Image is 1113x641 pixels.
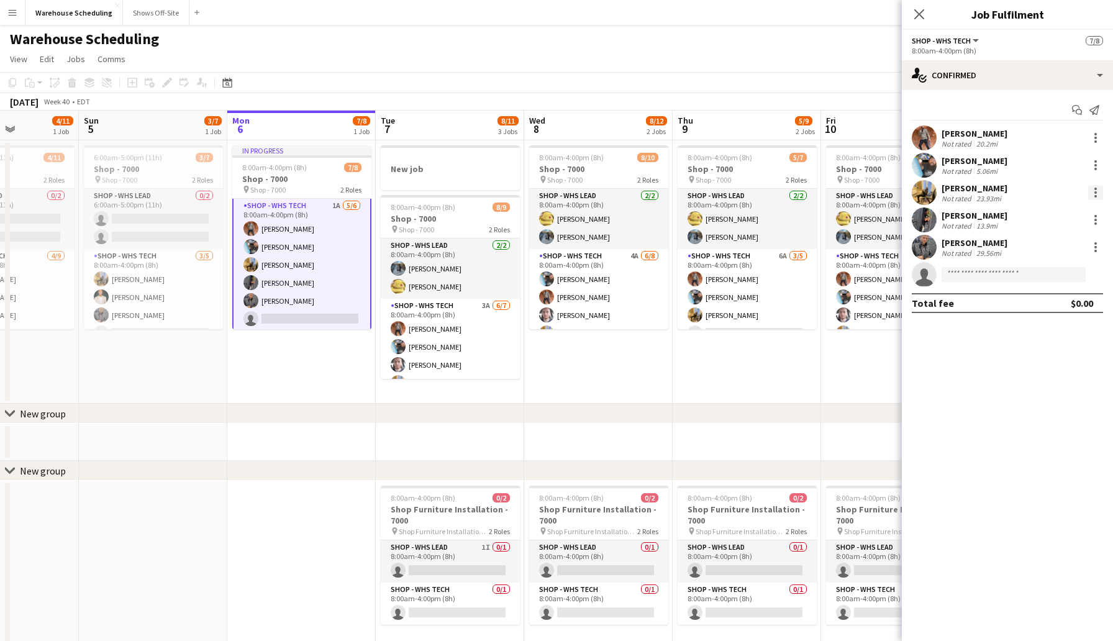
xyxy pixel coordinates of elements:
[93,51,130,67] a: Comms
[204,116,222,125] span: 3/7
[35,51,59,67] a: Edit
[974,139,1000,148] div: 20.2mi
[391,202,455,212] span: 8:00am-4:00pm (8h)
[647,127,666,136] div: 2 Jobs
[844,175,879,184] span: Shop - 7000
[529,583,668,625] app-card-role: Shop - WHS Tech0/18:00am-4:00pm (8h)
[379,122,395,136] span: 7
[547,527,637,536] span: Shop Furniture Installation - 7000
[43,153,65,162] span: 4/11
[826,249,965,381] app-card-role: Shop - WHS Tech3A5/68:00am-4:00pm (8h)[PERSON_NAME][PERSON_NAME][PERSON_NAME][PERSON_NAME]
[912,46,1103,55] div: 8:00am-4:00pm (8h)
[381,486,520,625] app-job-card: 8:00am-4:00pm (8h)0/2Shop Furniture Installation - 7000 Shop Furniture Installation - 70002 Roles...
[232,198,371,332] app-card-role: Shop - WHS Tech1A5/68:00am-4:00pm (8h)[PERSON_NAME][PERSON_NAME][PERSON_NAME][PERSON_NAME][PERSON...
[5,51,32,67] a: View
[381,504,520,526] h3: Shop Furniture Installation - 7000
[974,221,1000,230] div: 13.9mi
[381,115,395,126] span: Tue
[942,237,1007,248] div: [PERSON_NAME]
[399,225,434,234] span: Shop - 7000
[102,175,137,184] span: Shop - 7000
[242,163,307,172] span: 8:00am-4:00pm (8h)
[98,53,125,65] span: Comms
[824,122,836,136] span: 10
[20,465,66,477] div: New group
[688,493,752,502] span: 8:00am-4:00pm (8h)
[836,493,901,502] span: 8:00am-4:00pm (8h)
[61,51,90,67] a: Jobs
[232,145,371,329] app-job-card: In progress8:00am-4:00pm (8h)7/8Shop - 7000 Shop - 70002 RolesShop - WHS Lead2/28:00am-4:00pm (8h...
[826,145,965,329] app-job-card: 8:00am-4:00pm (8h)7/8Shop - 7000 Shop - 70002 RolesShop - WHS Lead2/28:00am-4:00pm (8h)[PERSON_NA...
[43,175,65,184] span: 2 Roles
[399,527,489,536] span: Shop Furniture Installation - 7000
[250,185,286,194] span: Shop - 7000
[205,127,221,136] div: 1 Job
[836,153,901,162] span: 8:00am-4:00pm (8h)
[77,97,90,106] div: EDT
[902,6,1113,22] h3: Job Fulfilment
[381,163,520,175] h3: New job
[789,493,807,502] span: 0/2
[10,53,27,65] span: View
[942,166,974,176] div: Not rated
[40,53,54,65] span: Edit
[196,153,213,162] span: 3/7
[678,163,817,175] h3: Shop - 7000
[94,153,162,162] span: 6:00am-5:00pm (11h)
[912,297,954,309] div: Total fee
[529,115,545,126] span: Wed
[527,122,545,136] span: 8
[942,210,1007,221] div: [PERSON_NAME]
[789,153,807,162] span: 5/7
[637,153,658,162] span: 8/10
[942,248,974,258] div: Not rated
[826,504,965,526] h3: Shop Furniture Installation - 7000
[676,122,693,136] span: 9
[974,194,1004,203] div: 23.93mi
[826,486,965,625] div: 8:00am-4:00pm (8h)0/2Shop Furniture Installation - 7000 Shop Furniture Installation - 70002 Roles...
[344,163,361,172] span: 7/8
[678,249,817,363] app-card-role: Shop - WHS Tech6A3/58:00am-4:00pm (8h)[PERSON_NAME][PERSON_NAME][PERSON_NAME]
[539,493,604,502] span: 8:00am-4:00pm (8h)
[942,183,1007,194] div: [PERSON_NAME]
[688,153,752,162] span: 8:00am-4:00pm (8h)
[10,96,39,108] div: [DATE]
[41,97,72,106] span: Week 40
[529,504,668,526] h3: Shop Furniture Installation - 7000
[232,145,371,155] div: In progress
[539,153,604,162] span: 8:00am-4:00pm (8h)
[381,583,520,625] app-card-role: Shop - WHS Tech0/18:00am-4:00pm (8h)
[678,189,817,249] app-card-role: Shop - WHS Lead2/28:00am-4:00pm (8h)[PERSON_NAME][PERSON_NAME]
[84,145,223,329] app-job-card: 6:00am-5:00pm (11h)3/7Shop - 7000 Shop - 70002 RolesShop - WHS Lead0/26:00am-5:00pm (11h) Shop - ...
[230,122,250,136] span: 6
[381,299,520,449] app-card-role: Shop - WHS Tech3A6/78:00am-4:00pm (8h)[PERSON_NAME][PERSON_NAME][PERSON_NAME][PERSON_NAME]
[678,145,817,329] div: 8:00am-4:00pm (8h)5/7Shop - 7000 Shop - 70002 RolesShop - WHS Lead2/28:00am-4:00pm (8h)[PERSON_NA...
[942,155,1007,166] div: [PERSON_NAME]
[826,583,965,625] app-card-role: Shop - WHS Tech0/18:00am-4:00pm (8h)
[974,166,1000,176] div: 5.06mi
[391,493,455,502] span: 8:00am-4:00pm (8h)
[381,195,520,379] div: 8:00am-4:00pm (8h)8/9Shop - 7000 Shop - 70002 RolesShop - WHS Lead2/28:00am-4:00pm (8h)[PERSON_NA...
[381,239,520,299] app-card-role: Shop - WHS Lead2/28:00am-4:00pm (8h)[PERSON_NAME][PERSON_NAME]
[529,145,668,329] app-job-card: 8:00am-4:00pm (8h)8/10Shop - 7000 Shop - 70002 RolesShop - WHS Lead2/28:00am-4:00pm (8h)[PERSON_N...
[678,583,817,625] app-card-role: Shop - WHS Tech0/18:00am-4:00pm (8h)
[232,173,371,184] h3: Shop - 7000
[637,175,658,184] span: 2 Roles
[123,1,189,25] button: Shows Off-Site
[942,139,974,148] div: Not rated
[84,189,223,249] app-card-role: Shop - WHS Lead0/26:00am-5:00pm (11h)
[826,115,836,126] span: Fri
[529,189,668,249] app-card-role: Shop - WHS Lead2/28:00am-4:00pm (8h)[PERSON_NAME][PERSON_NAME]
[529,163,668,175] h3: Shop - 7000
[529,486,668,625] app-job-card: 8:00am-4:00pm (8h)0/2Shop Furniture Installation - 7000 Shop Furniture Installation - 70002 Roles...
[912,36,971,45] span: Shop - WHS Tech
[84,115,99,126] span: Sun
[678,486,817,625] app-job-card: 8:00am-4:00pm (8h)0/2Shop Furniture Installation - 7000 Shop Furniture Installation - 70002 Roles...
[498,127,518,136] div: 3 Jobs
[678,540,817,583] app-card-role: Shop - WHS Lead0/18:00am-4:00pm (8h)
[192,175,213,184] span: 2 Roles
